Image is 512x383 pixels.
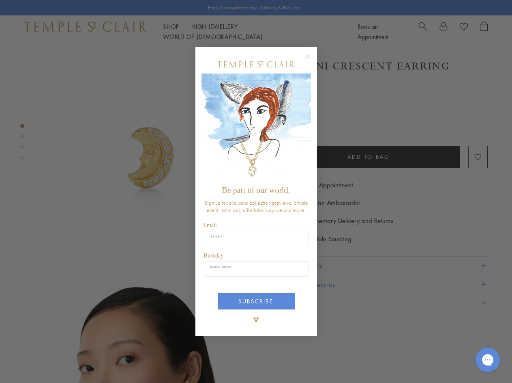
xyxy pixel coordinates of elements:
[218,61,295,67] img: Temple St. Clair
[248,312,264,328] img: TSC
[306,55,317,65] button: Close dialog
[201,74,311,182] img: c4a9eb12-d91a-4d4a-8ee0-386386f4f338.jpeg
[204,253,224,259] span: Birthday
[218,293,295,309] button: SUBSCRIBE
[204,199,308,214] span: Sign up for exclusive collection previews, private event invitations, a birthday surprise and more.
[471,345,504,375] iframe: Gorgias live chat messenger
[204,222,217,228] span: Email
[204,231,308,246] input: Email
[222,186,290,195] span: Be part of our world.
